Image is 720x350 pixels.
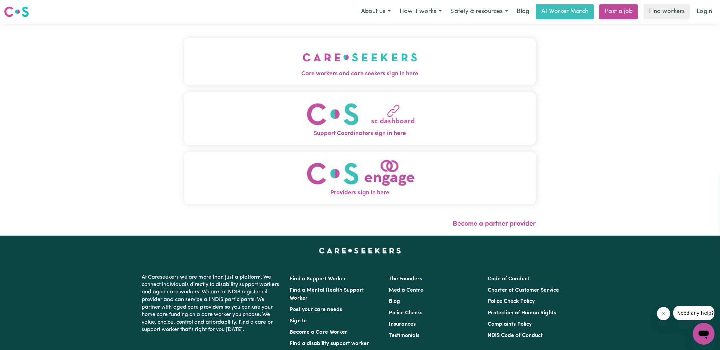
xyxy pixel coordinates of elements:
a: Blog [389,299,400,304]
a: Login [693,4,716,19]
span: Care workers and care seekers sign in here [184,70,536,78]
p: At Careseekers we are more than just a platform. We connect individuals directly to disability su... [142,271,282,337]
button: About us [356,5,395,19]
button: How it works [395,5,446,19]
iframe: Message from company [673,306,715,320]
img: Careseekers logo [4,6,29,18]
a: The Founders [389,276,422,282]
a: AI Worker Match [536,4,594,19]
a: Sign In [290,318,307,324]
a: Careseekers logo [4,4,29,20]
a: Find a disability support worker [290,341,369,346]
a: Find a Support Worker [290,276,346,282]
a: Careseekers home page [319,248,401,253]
a: Police Checks [389,310,422,316]
button: Support Coordinators sign in here [184,92,536,145]
a: Become a Care Worker [290,330,348,335]
a: Media Centre [389,288,424,293]
a: Charter of Customer Service [488,288,559,293]
iframe: Button to launch messaging window [693,323,715,345]
span: Providers sign in here [184,189,536,197]
a: Complaints Policy [488,322,532,327]
a: Code of Conduct [488,276,529,282]
iframe: Close message [657,307,670,320]
a: Blog [512,4,533,19]
a: Protection of Human Rights [488,310,556,316]
a: Find a Mental Health Support Worker [290,288,364,301]
a: Police Check Policy [488,299,535,304]
button: Providers sign in here [184,152,536,204]
a: Insurances [389,322,416,327]
span: Support Coordinators sign in here [184,129,536,138]
a: Find workers [644,4,690,19]
a: NDIS Code of Conduct [488,333,543,338]
button: Care workers and care seekers sign in here [184,38,536,85]
a: Testimonials [389,333,419,338]
a: Post your care needs [290,307,342,312]
button: Safety & resources [446,5,512,19]
a: Become a partner provider [453,221,536,227]
a: Post a job [599,4,638,19]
